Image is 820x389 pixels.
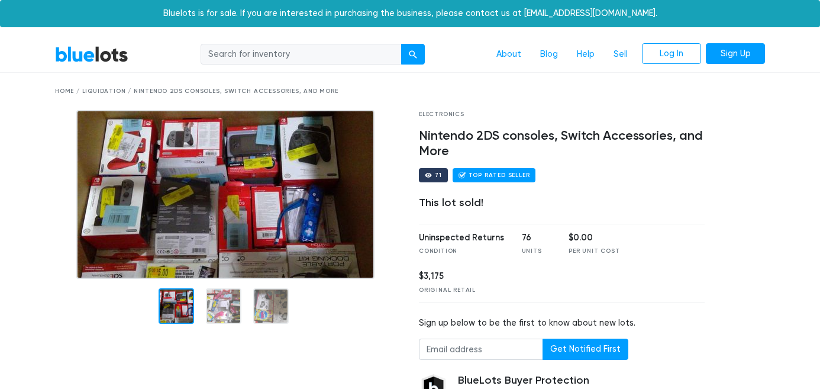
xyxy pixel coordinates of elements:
[419,270,476,283] div: $3,175
[567,43,604,66] a: Help
[419,197,705,210] div: This lot sold!
[419,110,705,119] div: Electronics
[55,46,128,63] a: BlueLots
[531,43,567,66] a: Blog
[604,43,637,66] a: Sell
[487,43,531,66] a: About
[419,317,705,330] div: Sign up below to be the first to know about new lots.
[469,172,530,178] div: Top Rated Seller
[522,247,551,256] div: Units
[706,43,765,65] a: Sign Up
[201,44,402,65] input: Search for inventory
[419,339,543,360] input: Email address
[419,286,476,295] div: Original Retail
[569,247,619,256] div: Per Unit Cost
[458,374,705,387] h5: BlueLots Buyer Protection
[419,128,705,159] h4: Nintendo 2DS consoles, Switch Accessories, and More
[569,232,619,245] div: $0.00
[419,247,504,256] div: Condition
[522,232,551,245] div: 76
[76,110,375,279] img: WIN_20180807_12_39_20_Pro_1_2.jpg
[55,87,765,96] div: Home / Liquidation / Nintendo 2DS consoles, Switch Accessories, and More
[543,339,628,360] button: Get Notified First
[419,232,504,245] div: Uninspected Returns
[642,43,701,65] a: Log In
[435,172,442,178] div: 71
